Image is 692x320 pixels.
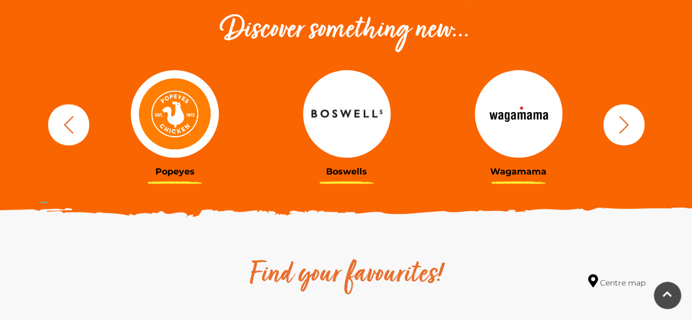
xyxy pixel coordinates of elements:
[147,258,546,293] h2: Find your favourites!
[441,166,596,177] h3: Wagamama
[269,166,424,177] h3: Boswells
[97,166,253,177] h3: Popeyes
[588,274,646,289] a: Centre map
[43,13,650,48] h2: Discover something new...
[97,70,253,177] a: Popeyes
[441,70,596,177] a: Wagamama
[269,70,424,177] a: Boswells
